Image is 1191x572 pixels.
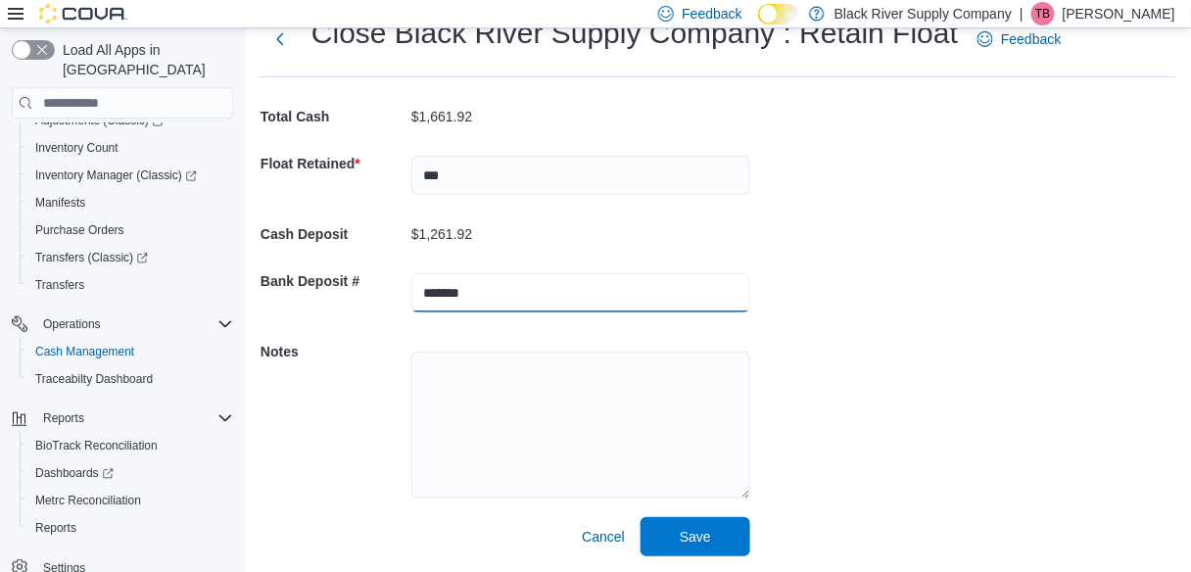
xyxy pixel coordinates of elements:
[27,434,233,457] span: BioTrack Reconciliation
[35,140,119,156] span: Inventory Count
[27,246,233,269] span: Transfers (Classic)
[20,189,241,216] button: Manifests
[27,489,149,512] a: Metrc Reconciliation
[27,164,205,187] a: Inventory Manager (Classic)
[27,461,121,485] a: Dashboards
[35,344,134,359] span: Cash Management
[35,250,148,265] span: Transfers (Classic)
[4,405,241,432] button: Reports
[834,2,1012,25] p: Black River Supply Company
[35,493,141,508] span: Metrc Reconciliation
[27,136,233,160] span: Inventory Count
[20,514,241,542] button: Reports
[311,14,958,53] h1: Close Black River Supply Company : Retain Float
[261,262,407,301] h5: Bank Deposit #
[35,167,197,183] span: Inventory Manager (Classic)
[35,312,109,336] button: Operations
[27,218,132,242] a: Purchase Orders
[27,136,126,160] a: Inventory Count
[27,164,233,187] span: Inventory Manager (Classic)
[574,517,633,556] button: Cancel
[758,4,799,24] input: Dark Mode
[27,273,92,297] a: Transfers
[27,191,233,214] span: Manifests
[641,517,750,556] button: Save
[35,312,233,336] span: Operations
[27,516,233,540] span: Reports
[35,277,84,293] span: Transfers
[20,338,241,365] button: Cash Management
[20,134,241,162] button: Inventory Count
[1001,29,1061,49] span: Feedback
[680,527,711,547] span: Save
[35,520,76,536] span: Reports
[1031,2,1055,25] div: Tony Beirman
[411,109,472,124] p: $1,661.92
[582,527,625,547] span: Cancel
[27,434,166,457] a: BioTrack Reconciliation
[27,367,161,391] a: Traceabilty Dashboard
[20,244,241,271] a: Transfers (Classic)
[20,162,241,189] a: Inventory Manager (Classic)
[39,4,127,24] img: Cova
[27,516,84,540] a: Reports
[27,218,233,242] span: Purchase Orders
[35,406,92,430] button: Reports
[1035,2,1050,25] span: TB
[261,144,407,183] h5: Float Retained
[35,438,158,453] span: BioTrack Reconciliation
[261,332,407,371] h5: Notes
[35,465,114,481] span: Dashboards
[682,4,741,24] span: Feedback
[20,365,241,393] button: Traceabilty Dashboard
[4,310,241,338] button: Operations
[43,410,84,426] span: Reports
[27,191,93,214] a: Manifests
[35,406,233,430] span: Reports
[27,461,233,485] span: Dashboards
[261,97,407,136] h5: Total Cash
[20,432,241,459] button: BioTrack Reconciliation
[411,226,472,242] p: $1,261.92
[1020,2,1024,25] p: |
[20,271,241,299] button: Transfers
[970,20,1069,59] a: Feedback
[27,340,233,363] span: Cash Management
[1063,2,1175,25] p: [PERSON_NAME]
[261,214,407,254] h5: Cash Deposit
[20,216,241,244] button: Purchase Orders
[35,195,85,211] span: Manifests
[27,367,233,391] span: Traceabilty Dashboard
[20,487,241,514] button: Metrc Reconciliation
[27,246,156,269] a: Transfers (Classic)
[758,24,759,25] span: Dark Mode
[261,20,300,59] button: Next
[20,459,241,487] a: Dashboards
[55,40,233,79] span: Load All Apps in [GEOGRAPHIC_DATA]
[27,273,233,297] span: Transfers
[35,222,124,238] span: Purchase Orders
[27,340,142,363] a: Cash Management
[43,316,101,332] span: Operations
[27,489,233,512] span: Metrc Reconciliation
[35,371,153,387] span: Traceabilty Dashboard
